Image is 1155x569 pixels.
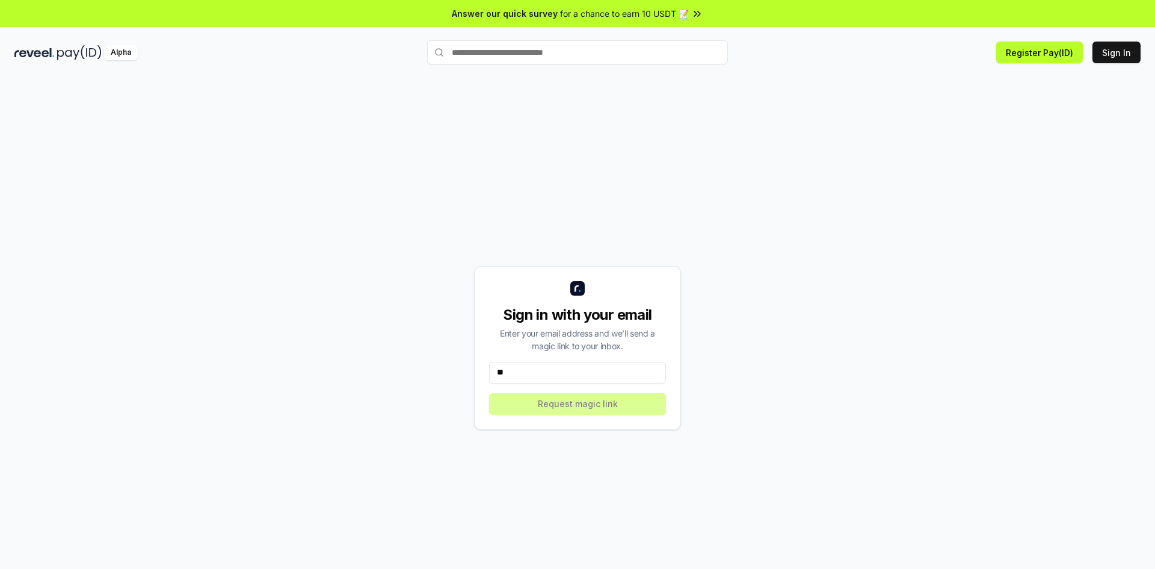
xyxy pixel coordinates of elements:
[14,45,55,60] img: reveel_dark
[570,281,585,296] img: logo_small
[57,45,102,60] img: pay_id
[104,45,138,60] div: Alpha
[560,7,689,20] span: for a chance to earn 10 USDT 📝
[452,7,558,20] span: Answer our quick survey
[996,42,1083,63] button: Register Pay(ID)
[489,327,666,352] div: Enter your email address and we’ll send a magic link to your inbox.
[489,305,666,325] div: Sign in with your email
[1092,42,1141,63] button: Sign In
